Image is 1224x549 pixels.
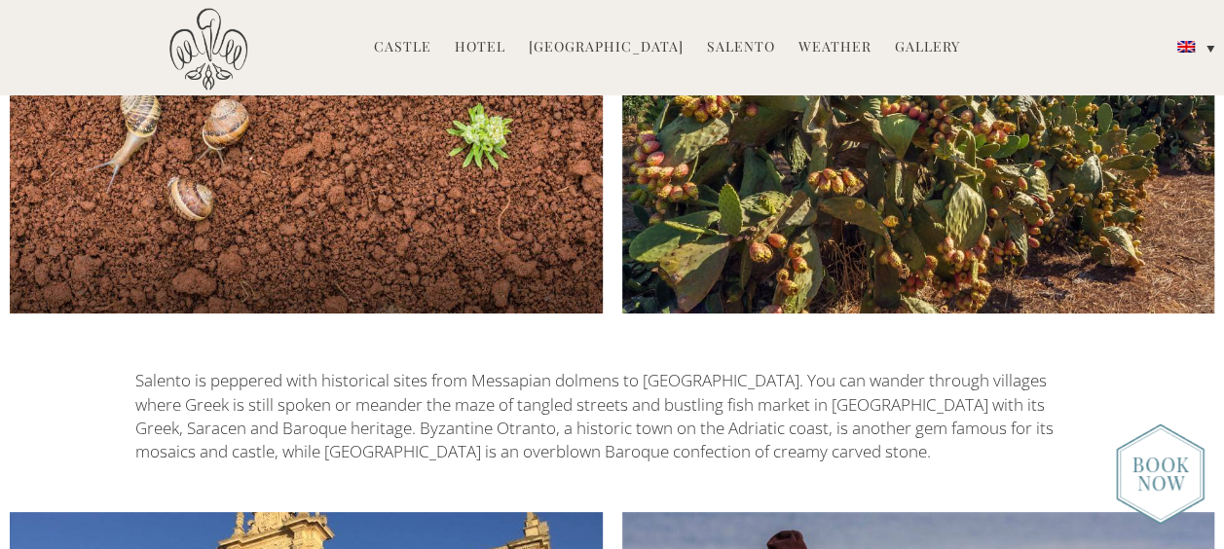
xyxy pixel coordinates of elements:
[1116,423,1205,525] img: new-booknow.png
[798,37,872,59] a: Weather
[455,37,505,59] a: Hotel
[707,37,775,59] a: Salento
[135,369,1090,463] p: Salento is peppered with historical sites from Messapian dolmens to [GEOGRAPHIC_DATA]. You can wa...
[169,8,247,91] img: Castello di Ugento
[1177,41,1195,53] img: English
[374,37,431,59] a: Castle
[895,37,960,59] a: Gallery
[529,37,684,59] a: [GEOGRAPHIC_DATA]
